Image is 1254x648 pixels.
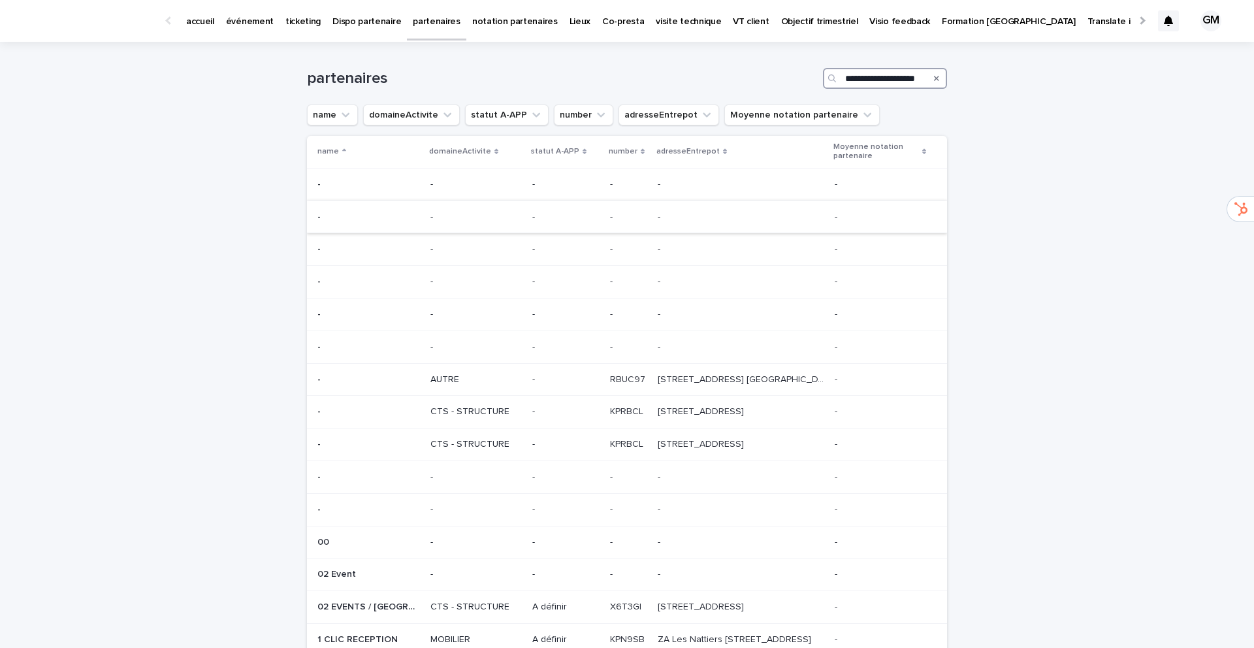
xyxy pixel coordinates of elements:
tr: 02 Event02 Event ---- -- -- [307,559,947,591]
button: Moyenne notation partenaire [724,105,880,125]
p: - [610,566,615,580]
p: - [317,176,323,190]
p: - [658,339,663,353]
p: - [835,404,840,417]
button: domaineActivite [363,105,460,125]
tr: -- ---- -- -- [307,331,947,363]
p: - [835,632,840,645]
p: - [317,241,323,255]
p: - [835,241,840,255]
tr: 0000 ---- -- -- [307,526,947,559]
p: - [317,306,323,320]
p: - [430,212,522,223]
p: MOBILIER [430,634,522,645]
tr: -- CTS - STRUCTURE-KPRBCLKPRBCL [STREET_ADDRESS][STREET_ADDRESS] -- [307,396,947,429]
p: - [532,342,600,353]
p: ZA Les Nattiers 4 impasse Les Nattiers, 17610 Chaniers [658,632,814,645]
tr: -- ---- -- -- [307,201,947,233]
p: Moyenne notation partenaire [833,140,919,164]
img: Ls34BcGeRexTGTNfXpUC [26,8,153,34]
p: - [835,274,840,287]
p: - [658,566,663,580]
p: CTS - STRUCTURE [430,406,522,417]
p: - [835,372,840,385]
input: Search [823,68,947,89]
p: A définir [532,634,600,645]
p: statut A-APP [531,144,579,159]
p: [STREET_ADDRESS] [658,436,747,450]
div: GM [1200,10,1221,31]
p: 02 Event [317,566,359,580]
p: - [532,179,600,190]
p: [STREET_ADDRESS] [GEOGRAPHIC_DATA] [658,372,827,385]
p: - [532,244,600,255]
tr: -- ---- -- -- [307,168,947,201]
p: - [658,306,663,320]
p: domaineActivite [429,144,491,159]
p: - [610,306,615,320]
p: - [658,274,663,287]
tr: -- ---- -- -- [307,461,947,493]
p: - [430,342,522,353]
p: adresseEntrepot [656,144,720,159]
p: - [430,472,522,483]
tr: -- ---- -- -- [307,298,947,331]
p: KPN9SB [610,632,647,645]
p: - [835,306,840,320]
p: - [317,469,323,483]
button: statut A-APP [465,105,549,125]
button: adresseEntrepot [619,105,719,125]
p: - [532,537,600,548]
p: 00 [317,534,332,548]
p: KPRBCL [610,404,646,417]
h1: partenaires [307,69,818,88]
p: - [532,569,600,580]
p: - [532,212,600,223]
button: number [554,105,613,125]
p: - [532,439,600,450]
p: - [835,534,840,548]
p: CTS - STRUCTURE [430,602,522,613]
p: - [532,309,600,320]
p: - [532,472,600,483]
p: - [430,179,522,190]
p: A définir [532,602,600,613]
p: number [609,144,637,159]
p: - [835,339,840,353]
tr: -- ---- -- -- [307,266,947,299]
p: - [610,274,615,287]
p: - [610,534,615,548]
p: - [317,404,323,417]
p: - [835,176,840,190]
p: - [430,309,522,320]
tr: -- AUTRE-RBUC97RBUC97 [STREET_ADDRESS] [GEOGRAPHIC_DATA][STREET_ADDRESS] [GEOGRAPHIC_DATA] -- [307,363,947,396]
p: - [658,241,663,255]
p: CTS - STRUCTURE [430,439,522,450]
p: KPRBCL [610,436,646,450]
p: 1 CLIC RECEPTION [317,632,400,645]
p: - [317,339,323,353]
p: - [835,436,840,450]
button: name [307,105,358,125]
p: name [317,144,339,159]
p: - [610,209,615,223]
p: - [610,241,615,255]
tr: 02 EVENTS / [GEOGRAPHIC_DATA] DECO02 EVENTS / [GEOGRAPHIC_DATA] DECO CTS - STRUCTUREA définirX6T3... [307,591,947,624]
p: X6T3GI [610,599,644,613]
p: - [317,436,323,450]
p: - [835,599,840,613]
p: - [610,339,615,353]
p: 02 EVENTS / LYON DECO [317,599,423,613]
p: - [658,469,663,483]
p: AUTRE [430,374,522,385]
p: - [532,276,600,287]
p: - [532,504,600,515]
p: - [317,372,323,385]
p: - [430,504,522,515]
p: - [317,502,323,515]
p: - [532,406,600,417]
p: - [835,209,840,223]
p: - [430,537,522,548]
p: - [610,469,615,483]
